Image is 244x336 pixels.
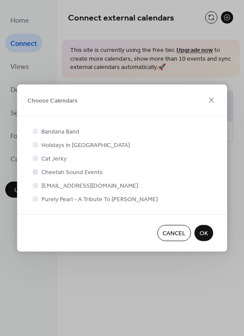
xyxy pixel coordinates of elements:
span: Cat Jerky [41,154,67,164]
span: Cheetah Sound Events [41,168,103,177]
button: OK [194,225,213,241]
span: Purely Pearl - A Tribute To [PERSON_NAME] [41,195,158,204]
span: Bandana Band [41,127,79,137]
span: Choose Calendars [27,96,78,106]
span: [EMAIL_ADDRESS][DOMAIN_NAME] [41,182,138,191]
span: OK [200,229,208,238]
button: Cancel [157,225,191,241]
span: Holidays in [GEOGRAPHIC_DATA] [41,141,130,150]
span: Cancel [163,229,186,238]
